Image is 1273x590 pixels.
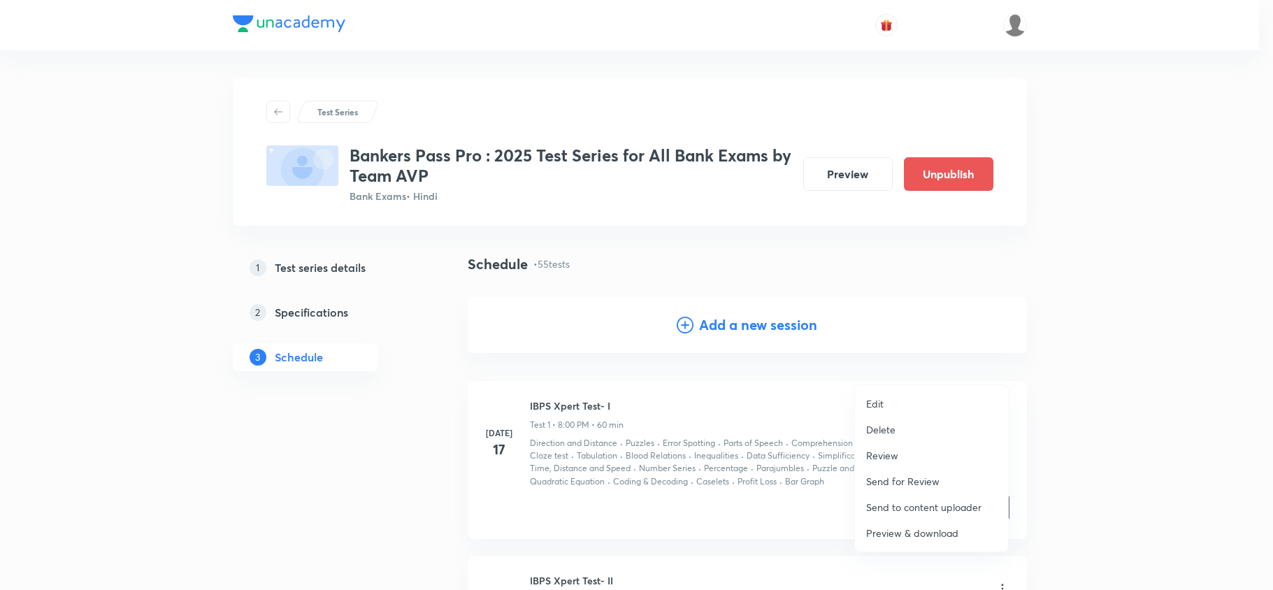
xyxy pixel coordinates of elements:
p: Preview & download [866,526,958,540]
p: Edit [866,396,884,411]
p: Review [866,448,898,463]
p: Send for Review [866,474,940,489]
p: Send to content uploader [866,500,981,515]
p: Delete [866,422,896,437]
